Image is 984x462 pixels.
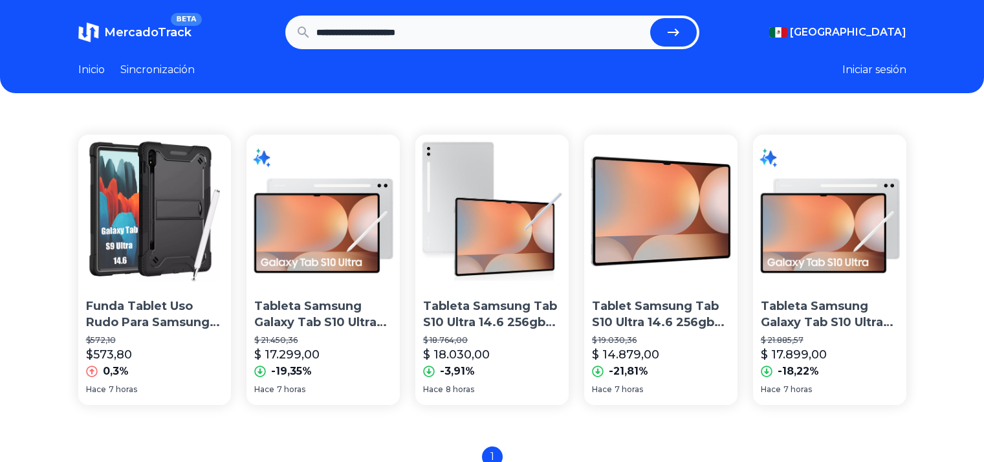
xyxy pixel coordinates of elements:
font: Funda Tablet Uso Rudo Para Samsung Galaxy Tab S10 Ultra 14.6 [86,299,220,361]
font: -19,35% [271,365,312,377]
button: Iniciar sesión [842,62,906,78]
font: $ 17.899,00 [761,347,827,362]
font: Tableta Samsung Tab S10 Ultra 14.6 256gb Plata 12gb Memoria [423,299,557,346]
font: $ 14.879,00 [592,347,659,362]
font: Inicio [78,63,105,76]
font: -3,91% [440,365,475,377]
font: Tableta Samsung Galaxy Tab S10 Ultra Plata 12gb 256gb [254,299,387,346]
font: $ 19.030,36 [592,335,637,345]
img: MercadoTrack [78,22,99,43]
font: $ 18.764,00 [423,335,468,345]
font: Hace [86,384,106,394]
img: Tablet Samsung Tab S10 Ultra 14.6 256gb Plata 12gb De Memoria Ram Y 12gb De Memoria Ram [584,135,738,288]
font: 8 horas [446,384,474,394]
font: Sincronización [120,63,195,76]
button: [GEOGRAPHIC_DATA] [769,25,906,40]
font: Hace [592,384,612,394]
font: Hace [254,384,274,394]
font: Tablet Samsung Tab S10 Ultra 14.6 256gb Plata 12gb De Memoria Ram Y 12gb De Memoria Ram [592,299,725,377]
font: 7 horas [615,384,643,394]
img: Tableta Samsung Galaxy Tab S10 Ultra Plata 12gb 256gb [246,135,400,288]
font: $ 21.450,36 [254,335,298,345]
img: Tableta Samsung Tab S10 Ultra 14.6 256gb Plata 12gb Memoria [415,135,569,288]
a: Inicio [78,62,105,78]
font: Tableta Samsung Galaxy Tab S10 Ultra Plata 12gb 512gb [761,299,893,346]
font: $573,80 [86,347,132,362]
font: $ 17.299,00 [254,347,320,362]
a: Sincronización [120,62,195,78]
a: Tablet Samsung Tab S10 Ultra 14.6 256gb Plata 12gb De Memoria Ram Y 12gb De Memoria RamTablet Sam... [584,135,738,405]
a: Funda Tablet Uso Rudo Para Samsung Galaxy Tab S10 Ultra 14.6Funda Tablet Uso Rudo Para Samsung Ga... [78,135,232,405]
font: Iniciar sesión [842,63,906,76]
a: Tableta Samsung Tab S10 Ultra 14.6 256gb Plata 12gb MemoriaTableta Samsung Tab S10 Ultra 14.6 256... [415,135,569,405]
a: Tableta Samsung Galaxy Tab S10 Ultra Plata 12gb 256gbTableta Samsung Galaxy Tab S10 Ultra Plata 1... [246,135,400,405]
font: 0,3% [103,365,129,377]
font: $ 21.885,57 [761,335,804,345]
font: Hace [423,384,443,394]
font: [GEOGRAPHIC_DATA] [790,26,906,38]
font: BETA [176,15,196,23]
font: 7 horas [783,384,812,394]
a: Tableta Samsung Galaxy Tab S10 Ultra Plata 12gb 512gbTableta Samsung Galaxy Tab S10 Ultra Plata 1... [753,135,906,405]
font: 7 horas [277,384,305,394]
font: -18,22% [778,365,819,377]
font: MercadoTrack [104,25,191,39]
font: 7 horas [109,384,137,394]
a: MercadoTrackBETA [78,22,191,43]
img: Funda Tablet Uso Rudo Para Samsung Galaxy Tab S10 Ultra 14.6 [78,135,232,288]
img: Tableta Samsung Galaxy Tab S10 Ultra Plata 12gb 512gb [753,135,906,288]
img: México [769,27,787,38]
font: Hace [761,384,781,394]
font: $572,10 [86,335,116,345]
font: $ 18.030,00 [423,347,490,362]
font: -21,81% [609,365,648,377]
